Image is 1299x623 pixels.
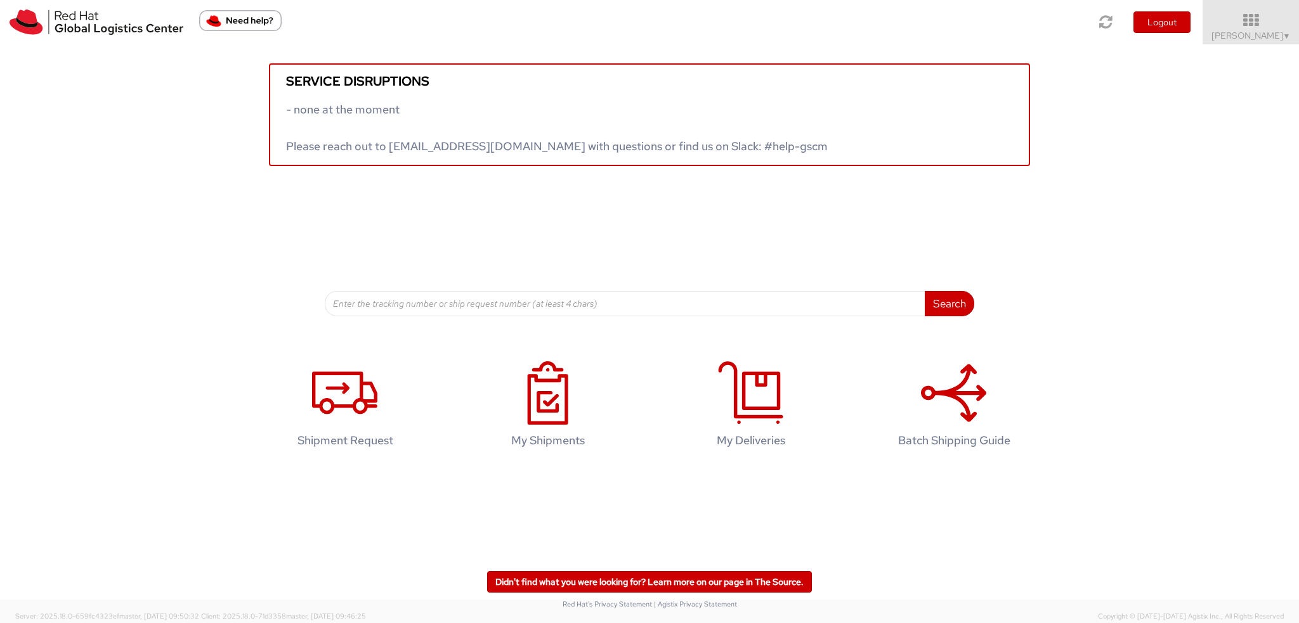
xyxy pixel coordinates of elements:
h4: Batch Shipping Guide [872,434,1036,447]
span: Copyright © [DATE]-[DATE] Agistix Inc., All Rights Reserved [1098,612,1284,622]
a: My Deliveries [656,348,846,466]
span: master, [DATE] 09:50:32 [119,612,199,620]
input: Enter the tracking number or ship request number (at least 4 chars) [325,291,925,316]
a: Service disruptions - none at the moment Please reach out to [EMAIL_ADDRESS][DOMAIN_NAME] with qu... [269,63,1030,166]
a: Shipment Request [250,348,440,466]
a: Batch Shipping Guide [859,348,1049,466]
h4: My Deliveries [669,434,833,447]
a: My Shipments [453,348,643,466]
a: | Agistix Privacy Statement [654,600,737,608]
button: Search [925,291,974,316]
a: Red Hat's Privacy Statement [563,600,652,608]
span: - none at the moment Please reach out to [EMAIL_ADDRESS][DOMAIN_NAME] with questions or find us o... [286,102,828,153]
h4: My Shipments [466,434,630,447]
h5: Service disruptions [286,74,1013,88]
span: master, [DATE] 09:46:25 [286,612,366,620]
span: ▼ [1283,31,1291,41]
span: [PERSON_NAME] [1211,30,1291,41]
span: Client: 2025.18.0-71d3358 [201,612,366,620]
button: Logout [1133,11,1191,33]
a: Didn't find what you were looking for? Learn more on our page in The Source. [487,571,812,593]
button: Need help? [199,10,282,31]
h4: Shipment Request [263,434,427,447]
img: rh-logistics-00dfa346123c4ec078e1.svg [10,10,183,35]
span: Server: 2025.18.0-659fc4323ef [15,612,199,620]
